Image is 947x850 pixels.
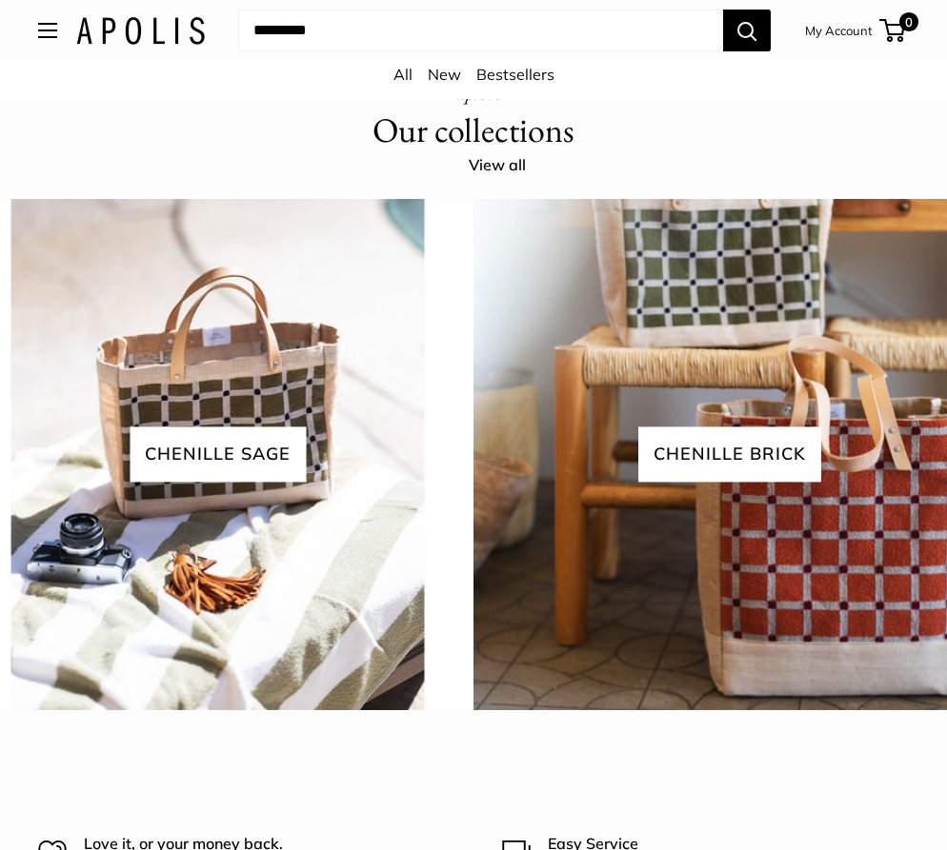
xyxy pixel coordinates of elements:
span: 0 [899,12,918,31]
img: Apolis [76,17,205,45]
span: chenille brick [638,427,821,482]
h2: Our collections [373,109,574,151]
a: View all [469,151,547,180]
input: Search... [238,10,723,51]
a: My Account [805,19,873,42]
button: Search [723,10,771,51]
a: New [428,65,461,84]
a: Bestsellers [476,65,554,84]
a: All [393,65,413,84]
span: Chenille sage [130,427,306,482]
a: 0 [881,19,905,42]
button: Open menu [38,23,57,38]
